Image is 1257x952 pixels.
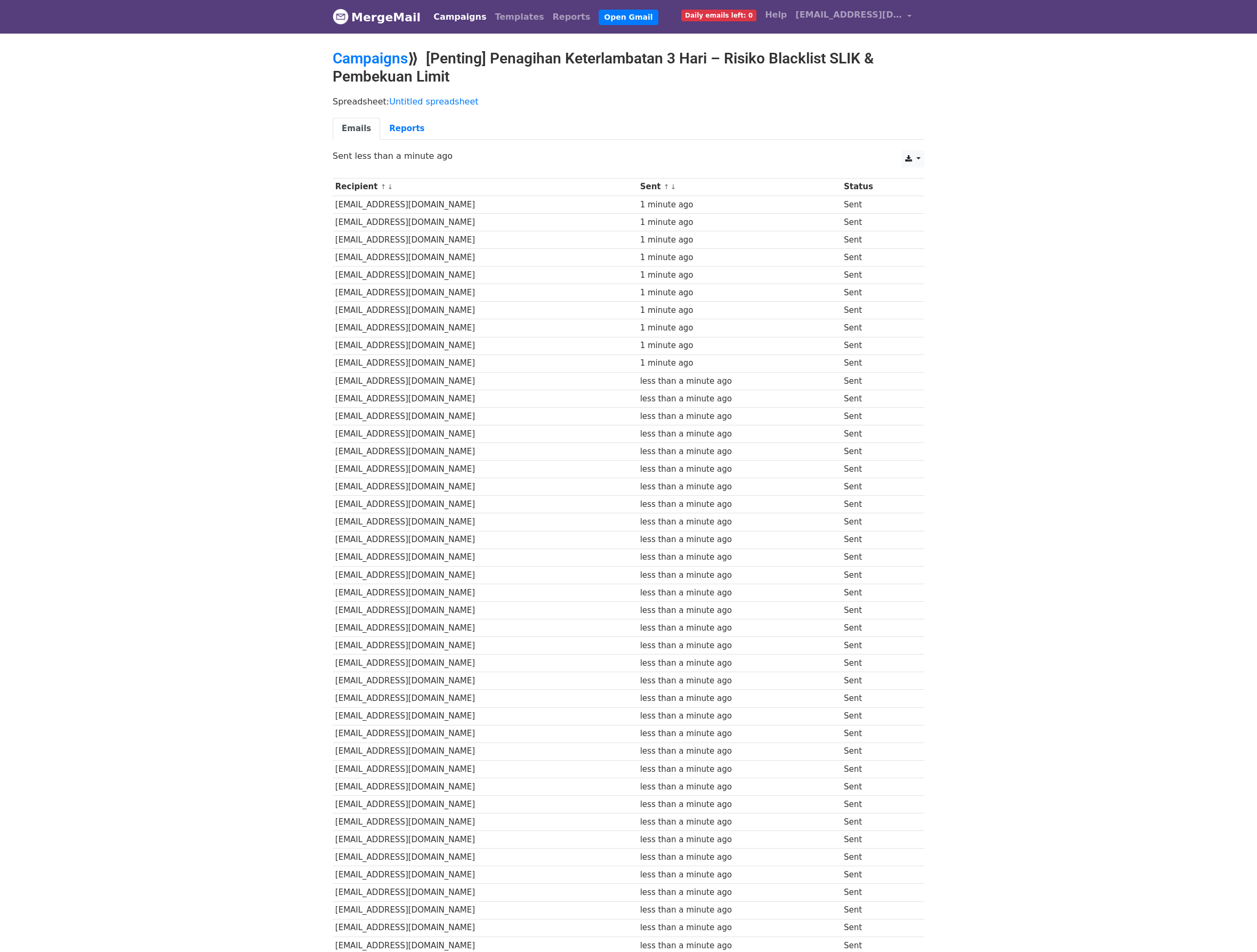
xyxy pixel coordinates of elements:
a: ↓ [387,183,393,191]
div: 1 minute ago [640,269,839,281]
td: [EMAIL_ADDRESS][DOMAIN_NAME] [333,813,638,831]
td: [EMAIL_ADDRESS][DOMAIN_NAME] [333,407,638,425]
td: Sent [841,778,914,795]
span: [EMAIL_ADDRESS][DOMAIN_NAME] [795,9,902,21]
td: Sent [841,513,914,531]
a: ↑ [664,183,670,191]
td: [EMAIL_ADDRESS][DOMAIN_NAME] [333,619,638,637]
div: less than a minute ago [640,710,839,722]
div: less than a minute ago [640,869,839,881]
td: [EMAIL_ADDRESS][DOMAIN_NAME] [333,743,638,760]
p: Sent less than a minute ago [333,150,924,162]
td: [EMAIL_ADDRESS][DOMAIN_NAME] [333,513,638,531]
div: 1 minute ago [640,252,839,264]
th: Recipient [333,178,638,196]
div: less than a minute ago [640,940,839,952]
div: less than a minute ago [640,516,839,528]
a: Campaigns [333,50,408,67]
td: [EMAIL_ADDRESS][DOMAIN_NAME] [333,461,638,478]
td: [EMAIL_ADDRESS][DOMAIN_NAME] [333,831,638,849]
td: [EMAIL_ADDRESS][DOMAIN_NAME] [333,637,638,655]
div: less than a minute ago [640,763,839,776]
div: less than a minute ago [640,798,839,811]
td: Sent [841,637,914,655]
div: less than a minute ago [640,622,839,634]
div: less than a minute ago [640,604,839,617]
td: [EMAIL_ADDRESS][DOMAIN_NAME] [333,849,638,866]
img: MergeMail logo [333,9,349,25]
td: [EMAIL_ADDRESS][DOMAIN_NAME] [333,672,638,690]
td: [EMAIL_ADDRESS][DOMAIN_NAME] [333,901,638,919]
h2: ⟫ [Penting] Penagihan Keterlambatan 3 Hari – Risiko Blacklist SLIK & Pembekuan Limit [333,50,924,85]
td: Sent [841,795,914,813]
td: Sent [841,743,914,760]
td: Sent [841,813,914,831]
td: Sent [841,655,914,672]
td: [EMAIL_ADDRESS][DOMAIN_NAME] [333,372,638,390]
div: less than a minute ago [640,692,839,705]
td: Sent [841,901,914,919]
a: Help [761,4,791,26]
td: [EMAIL_ADDRESS][DOMAIN_NAME] [333,795,638,813]
div: 1 minute ago [640,340,839,352]
td: Sent [841,919,914,937]
td: [EMAIL_ADDRESS][DOMAIN_NAME] [333,919,638,937]
td: Sent [841,354,914,372]
td: Sent [841,407,914,425]
td: [EMAIL_ADDRESS][DOMAIN_NAME] [333,390,638,407]
td: [EMAIL_ADDRESS][DOMAIN_NAME] [333,249,638,267]
td: [EMAIL_ADDRESS][DOMAIN_NAME] [333,425,638,443]
td: Sent [841,531,914,548]
td: [EMAIL_ADDRESS][DOMAIN_NAME] [333,302,638,319]
td: [EMAIL_ADDRESS][DOMAIN_NAME] [333,601,638,619]
td: [EMAIL_ADDRESS][DOMAIN_NAME] [333,267,638,284]
a: Campaigns [429,6,490,28]
td: Sent [841,478,914,496]
div: 1 minute ago [640,287,839,299]
td: Sent [841,566,914,584]
td: [EMAIL_ADDRESS][DOMAIN_NAME] [333,884,638,901]
div: 1 minute ago [640,322,839,334]
td: [EMAIL_ADDRESS][DOMAIN_NAME] [333,354,638,372]
td: Sent [841,601,914,619]
td: Sent [841,196,914,213]
th: Sent [638,178,841,196]
td: [EMAIL_ADDRESS][DOMAIN_NAME] [333,231,638,248]
td: [EMAIL_ADDRESS][DOMAIN_NAME] [333,478,638,496]
td: Sent [841,831,914,849]
div: less than a minute ago [640,816,839,828]
td: [EMAIL_ADDRESS][DOMAIN_NAME] [333,778,638,795]
a: Reports [549,6,595,28]
div: 1 minute ago [640,304,839,317]
td: [EMAIL_ADDRESS][DOMAIN_NAME] [333,584,638,601]
td: Sent [841,302,914,319]
td: [EMAIL_ADDRESS][DOMAIN_NAME] [333,707,638,725]
a: Templates [490,6,548,28]
div: less than a minute ago [640,745,839,757]
div: less than a minute ago [640,481,839,493]
div: less than a minute ago [640,534,839,546]
p: Spreadsheet: [333,96,924,107]
td: Sent [841,849,914,866]
div: less than a minute ago [640,569,839,582]
a: Open Gmail [599,10,658,25]
td: Sent [841,672,914,690]
div: less than a minute ago [640,498,839,511]
div: less than a minute ago [640,640,839,652]
th: Status [841,178,914,196]
div: less than a minute ago [640,463,839,475]
td: [EMAIL_ADDRESS][DOMAIN_NAME] [333,284,638,302]
td: Sent [841,884,914,901]
td: Sent [841,231,914,248]
div: less than a minute ago [640,446,839,458]
td: [EMAIL_ADDRESS][DOMAIN_NAME] [333,196,638,213]
td: [EMAIL_ADDRESS][DOMAIN_NAME] [333,566,638,584]
a: Untitled spreadsheet [389,96,478,107]
div: 1 minute ago [640,199,839,211]
td: [EMAIL_ADDRESS][DOMAIN_NAME] [333,866,638,884]
td: Sent [841,760,914,778]
td: Sent [841,548,914,566]
td: Sent [841,249,914,267]
div: 1 minute ago [640,357,839,369]
a: Reports [380,118,433,140]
